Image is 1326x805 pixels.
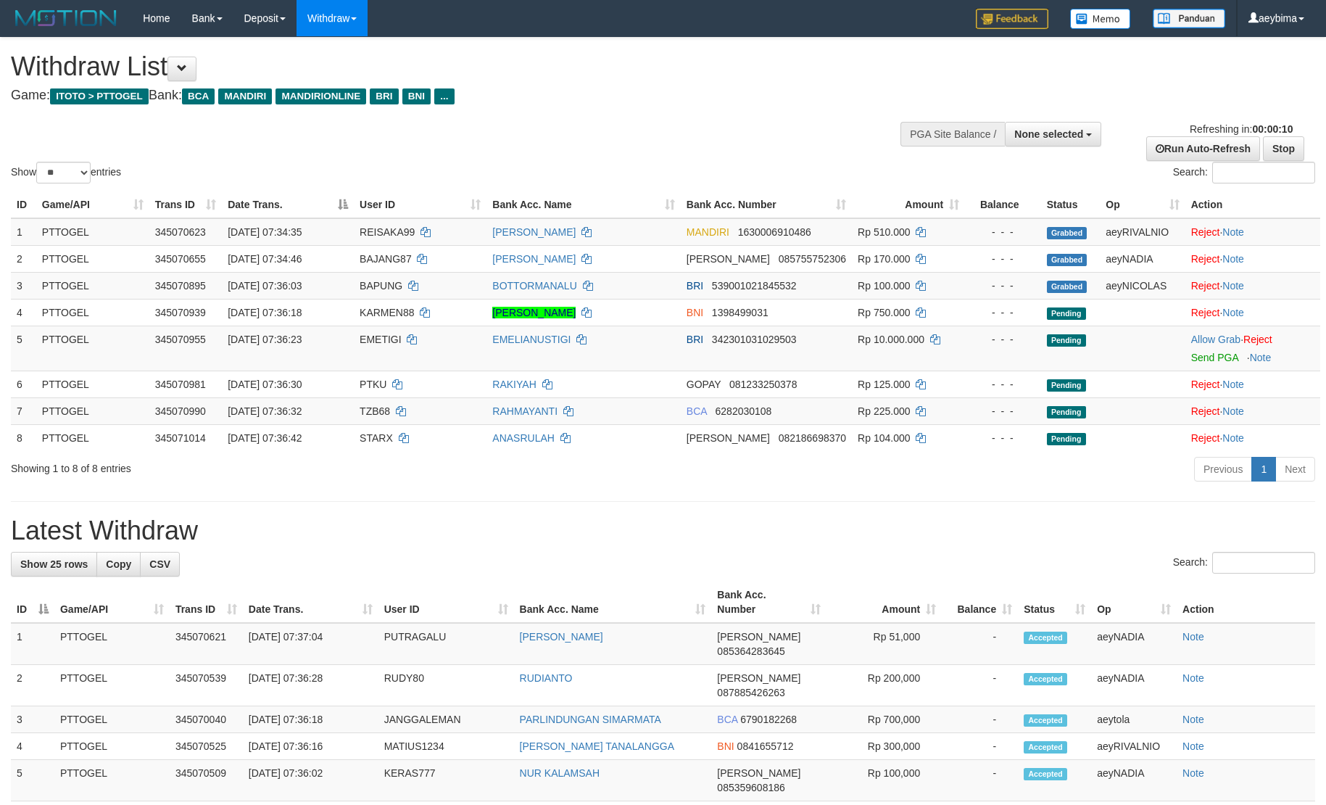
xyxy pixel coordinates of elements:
[11,455,542,476] div: Showing 1 to 8 of 8 entries
[1173,552,1315,574] label: Search:
[826,706,942,733] td: Rp 700,000
[1014,128,1083,140] span: None selected
[971,252,1035,266] div: - - -
[54,706,170,733] td: PTTOGEL
[858,379,910,390] span: Rp 125.000
[170,706,243,733] td: 345070040
[1005,122,1101,146] button: None selected
[858,253,910,265] span: Rp 170.000
[434,88,454,104] span: ...
[1191,307,1220,318] a: Reject
[520,740,674,752] a: [PERSON_NAME] TANALANGGA
[243,623,378,665] td: [DATE] 07:37:04
[243,733,378,760] td: [DATE] 07:36:16
[36,371,149,397] td: PTTOGEL
[36,191,149,218] th: Game/API: activate to sort column ascending
[1222,280,1244,292] a: Note
[155,405,206,417] span: 345070990
[1091,582,1177,623] th: Op: activate to sort column ascending
[858,307,910,318] span: Rp 750.000
[36,272,149,299] td: PTTOGEL
[976,9,1048,29] img: Feedback.jpg
[492,226,576,238] a: [PERSON_NAME]
[1191,253,1220,265] a: Reject
[11,52,869,81] h1: Withdraw List
[1100,272,1185,299] td: aeyNICOLAS
[1041,191,1101,218] th: Status
[687,379,721,390] span: GOPAY
[1018,582,1091,623] th: Status: activate to sort column ascending
[155,253,206,265] span: 345070655
[1185,218,1320,246] td: ·
[11,299,36,326] td: 4
[218,88,272,104] span: MANDIRI
[54,665,170,706] td: PTTOGEL
[1185,191,1320,218] th: Action
[54,733,170,760] td: PTTOGEL
[170,582,243,623] th: Trans ID: activate to sort column ascending
[149,558,170,570] span: CSV
[1191,334,1243,345] span: ·
[50,88,149,104] span: ITOTO > PTTOGEL
[228,226,302,238] span: [DATE] 07:34:35
[1191,334,1240,345] a: Allow Grab
[11,371,36,397] td: 6
[1024,632,1067,644] span: Accepted
[1146,136,1260,161] a: Run Auto-Refresh
[1222,405,1244,417] a: Note
[243,706,378,733] td: [DATE] 07:36:18
[1182,672,1204,684] a: Note
[1185,272,1320,299] td: ·
[1185,245,1320,272] td: ·
[942,760,1018,801] td: -
[106,558,131,570] span: Copy
[1191,405,1220,417] a: Reject
[11,760,54,801] td: 5
[520,714,661,725] a: PARLINDUNGAN SIMARMATA
[360,307,414,318] span: KARMEN88
[1047,307,1086,320] span: Pending
[712,307,768,318] span: Copy 1398499031 to clipboard
[971,305,1035,320] div: - - -
[681,191,852,218] th: Bank Acc. Number: activate to sort column ascending
[1047,334,1086,347] span: Pending
[20,558,88,570] span: Show 25 rows
[36,326,149,371] td: PTTOGEL
[738,226,811,238] span: Copy 1630006910486 to clipboard
[36,424,149,451] td: PTTOGEL
[687,253,770,265] span: [PERSON_NAME]
[492,405,558,417] a: RAHMAYANTI
[717,672,800,684] span: [PERSON_NAME]
[1185,424,1320,451] td: ·
[717,767,800,779] span: [PERSON_NAME]
[1191,352,1238,363] a: Send PGA
[360,379,386,390] span: PTKU
[170,623,243,665] td: 345070621
[1222,226,1244,238] a: Note
[1194,457,1252,482] a: Previous
[1153,9,1225,28] img: panduan.png
[712,334,797,345] span: Copy 342301031029503 to clipboard
[1091,623,1177,665] td: aeyNADIA
[1212,552,1315,574] input: Search:
[852,191,965,218] th: Amount: activate to sort column ascending
[971,431,1035,445] div: - - -
[942,665,1018,706] td: -
[54,760,170,801] td: PTTOGEL
[1185,371,1320,397] td: ·
[1047,254,1087,266] span: Grabbed
[228,334,302,345] span: [DATE] 07:36:23
[826,760,942,801] td: Rp 100,000
[492,432,555,444] a: ANASRULAH
[492,307,576,318] a: [PERSON_NAME]
[11,162,121,183] label: Show entries
[942,733,1018,760] td: -
[1091,706,1177,733] td: aeytola
[1191,226,1220,238] a: Reject
[1275,457,1315,482] a: Next
[687,280,703,292] span: BRI
[149,191,222,218] th: Trans ID: activate to sort column ascending
[1191,379,1220,390] a: Reject
[228,379,302,390] span: [DATE] 07:36:30
[687,405,707,417] span: BCA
